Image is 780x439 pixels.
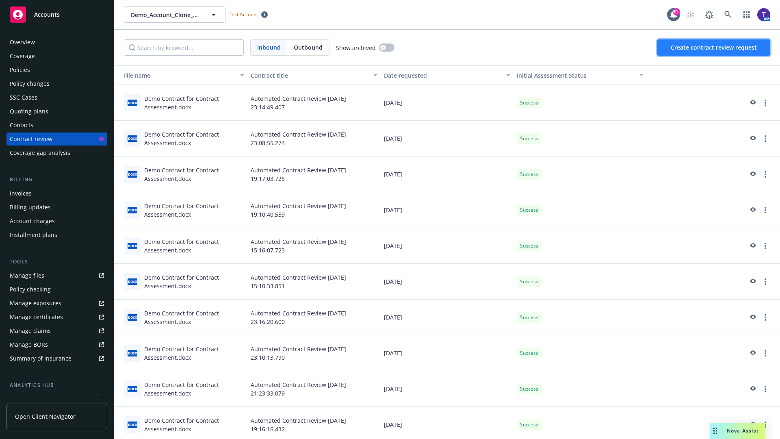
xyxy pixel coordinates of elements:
div: Automated Contract Review [DATE] 15:10:33.851 [247,264,381,300]
a: preview [747,420,757,430]
div: [DATE] [381,371,514,407]
button: Create contract review request [657,39,770,56]
a: Summary of insurance [6,352,107,365]
div: [DATE] [381,264,514,300]
div: Manage BORs [10,338,48,351]
span: Success [520,421,538,428]
div: Policy changes [10,77,50,90]
div: [DATE] [381,335,514,371]
a: Policy changes [6,77,107,90]
span: Success [520,242,538,250]
a: Account charges [6,215,107,228]
a: Contacts [6,119,107,132]
span: Success [520,314,538,321]
button: Date requested [381,65,514,85]
a: preview [747,277,757,287]
div: Billing updates [10,201,51,214]
span: Create contract review request [671,43,757,51]
span: Test Account [229,11,258,18]
a: Invoices [6,187,107,200]
span: docx [128,243,137,249]
a: Accounts [6,3,107,26]
a: Coverage [6,50,107,63]
span: Nova Assist [727,427,759,434]
span: Success [520,350,538,357]
div: Contract title [251,71,368,80]
div: Demo Contract for Contract Assessment.docx [144,416,244,433]
div: File name [117,71,235,80]
div: Demo Contract for Contract Assessment.docx [144,130,244,147]
div: Demo Contract for Contract Assessment.docx [144,380,244,398]
div: Account charges [10,215,55,228]
div: [DATE] [381,300,514,335]
div: Automated Contract Review [DATE] 21:23:33.079 [247,371,381,407]
div: Manage exposures [10,297,61,310]
span: Initial Assessment Status [517,72,587,79]
span: docx [128,135,137,141]
a: preview [747,170,757,179]
div: Automated Contract Review [DATE] 19:10:40.559 [247,192,381,228]
a: more [760,420,770,430]
a: SSC Cases [6,91,107,104]
div: Overview [10,36,35,49]
div: Date requested [384,71,502,80]
a: preview [747,348,757,358]
a: Quoting plans [6,105,107,118]
div: Automated Contract Review [DATE] 23:10:13.790 [247,335,381,371]
span: Outbound [294,43,323,52]
a: preview [747,241,757,251]
div: Drag to move [710,423,720,439]
a: more [760,170,770,179]
span: Inbound [257,43,281,52]
a: more [760,98,770,108]
span: docx [128,350,137,356]
span: docx [128,314,137,320]
div: Demo Contract for Contract Assessment.docx [144,237,244,254]
div: Automated Contract Review [DATE] 23:16:20.600 [247,300,381,335]
a: preview [747,205,757,215]
button: Contract title [247,65,381,85]
a: Switch app [739,7,755,23]
span: Success [520,135,538,142]
a: preview [747,384,757,394]
div: [DATE] [381,192,514,228]
a: preview [747,98,757,108]
a: Contract review [6,133,107,146]
div: Billing [6,176,107,184]
a: more [760,313,770,322]
a: Manage files [6,269,107,282]
div: SSC Cases [10,91,37,104]
a: more [760,241,770,251]
div: Contacts [10,119,33,132]
div: 99+ [673,8,680,15]
a: more [760,134,770,143]
a: Policies [6,63,107,76]
span: Success [520,99,538,106]
div: Installment plans [10,228,57,241]
a: preview [747,134,757,143]
div: Demo Contract for Contract Assessment.docx [144,202,244,219]
div: Manage certificates [10,311,63,324]
div: [DATE] [381,228,514,264]
div: Automated Contract Review [DATE] 15:16:07.723 [247,228,381,264]
span: Success [520,171,538,178]
a: Loss summary generator [6,393,107,406]
div: Quoting plans [10,105,48,118]
div: Invoices [10,187,32,200]
div: Tools [6,258,107,266]
span: Test Account [225,10,271,19]
span: Success [520,385,538,393]
div: Policies [10,63,30,76]
a: more [760,384,770,394]
a: Billing updates [6,201,107,214]
div: Demo Contract for Contract Assessment.docx [144,345,244,362]
div: [DATE] [381,85,514,121]
a: Search [720,7,736,23]
a: Manage exposures [6,297,107,310]
span: docx [128,171,137,177]
span: docx [128,278,137,285]
div: Analytics hub [6,381,107,389]
a: Installment plans [6,228,107,241]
